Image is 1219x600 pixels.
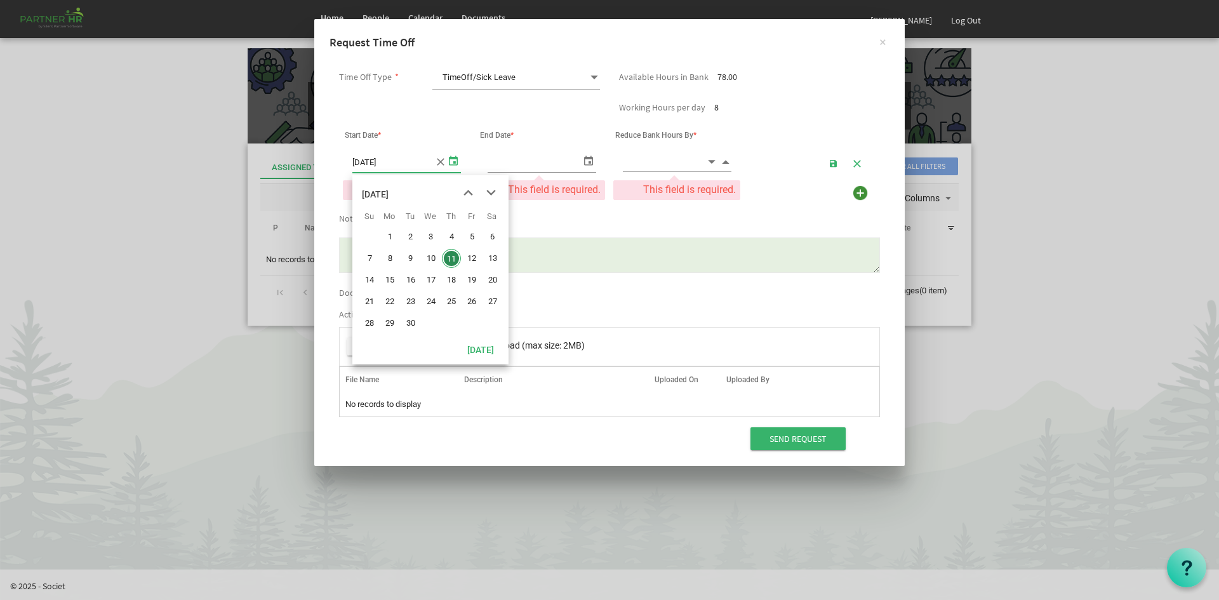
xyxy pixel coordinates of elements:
span: Thursday, September 4, 2025 [442,227,461,246]
label: Documents [339,288,383,298]
span: Monday, September 22, 2025 [380,292,399,311]
span: select [446,151,461,170]
span: Tuesday, September 16, 2025 [401,270,420,290]
span: End Date [480,131,514,140]
span: Sunday, September 28, 2025 [360,314,379,333]
span: select [581,151,596,170]
span: Reduce Bank Hours By [615,131,696,140]
th: Mo [379,207,399,226]
span: Wednesday, September 3, 2025 [422,227,441,246]
button: previous month [456,182,479,204]
span: File Name [345,375,379,384]
span: Increment value [720,154,731,169]
span: Decrement value [706,154,717,169]
th: Tu [400,207,420,226]
label: Available Hours in Bank [619,72,709,82]
span: Monday, September 1, 2025 [380,227,399,246]
button: Browse... [347,338,407,356]
span: Saturday, September 6, 2025 [483,227,502,246]
span: Monday, September 15, 2025 [380,270,399,290]
span: Saturday, September 27, 2025 [483,292,502,311]
label: Note [339,214,357,223]
th: Su [359,207,379,226]
button: next month [479,182,502,204]
h4: Request Time Off [330,34,889,51]
div: Add more time to Request [850,183,870,203]
span: Sunday, September 21, 2025 [360,292,379,311]
span: Wednesday, September 24, 2025 [422,292,441,311]
span: Monday, September 29, 2025 [380,314,399,333]
span: close [434,151,446,172]
span: Start Date [345,131,381,140]
span: Wednesday, September 10, 2025 [422,249,441,268]
span: Thursday, September 11, 2025 [442,249,461,268]
span: Monday, September 8, 2025 [380,249,399,268]
span: Saturday, September 13, 2025 [483,249,502,268]
span: Tuesday, September 23, 2025 [401,292,420,311]
span: Saturday, September 20, 2025 [483,270,502,290]
td: Thursday, September 11, 2025 [441,248,461,269]
div: title [362,182,389,207]
input: Send Request [750,427,846,450]
span: Sunday, September 7, 2025 [360,249,379,268]
span: Tuesday, September 2, 2025 [401,227,420,246]
span: Tuesday, September 30, 2025 [401,314,420,333]
span: Uploaded On [655,375,698,384]
span: Sunday, September 14, 2025 [360,270,379,290]
label: Time Off Type [339,72,392,82]
span: Tuesday, September 9, 2025 [401,249,420,268]
th: Fr [461,207,481,226]
span: Friday, September 26, 2025 [462,292,481,311]
span: 78.00 [717,71,737,83]
span: Wednesday, September 17, 2025 [422,270,441,290]
span: 8 [714,102,719,113]
td: No records to display [340,392,879,417]
span: Thursday, September 18, 2025 [442,270,461,290]
button: × [867,25,898,57]
span: Uploaded By [726,375,769,384]
label: Working Hours per day [619,103,705,112]
span: Friday, September 12, 2025 [462,249,481,268]
span: Friday, September 5, 2025 [462,227,481,246]
button: Cancel [848,154,867,171]
label: Activity Documents [339,310,413,319]
button: Today [459,340,502,358]
th: We [420,207,441,226]
th: Th [441,207,461,226]
button: Save [824,154,843,171]
span: Friday, September 19, 2025 [462,270,481,290]
span: Description [464,375,503,384]
img: add.png [851,183,870,203]
th: Sa [482,207,502,226]
span: Thursday, September 25, 2025 [442,292,461,311]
